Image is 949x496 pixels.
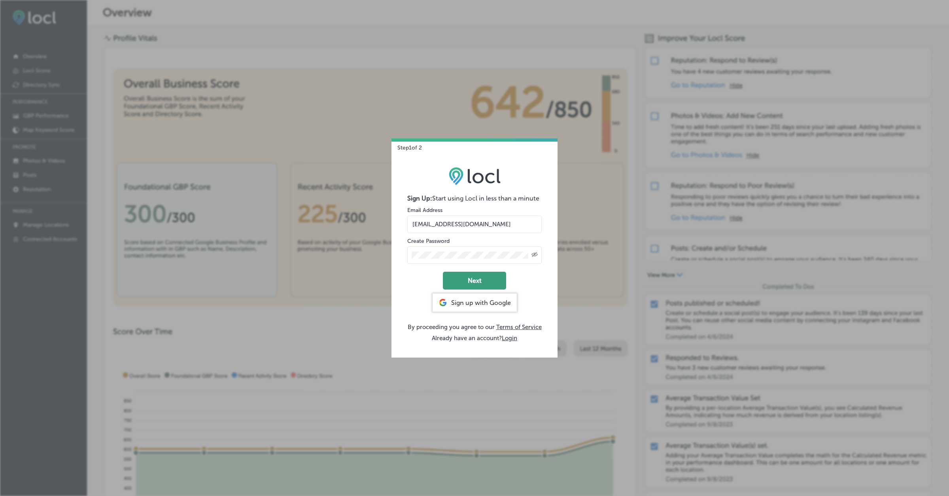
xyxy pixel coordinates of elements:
a: Terms of Service [496,324,542,331]
button: Next [443,272,506,290]
p: Already have an account? [407,335,542,342]
span: Start using Locl in less than a minute [432,195,539,202]
img: LOCL logo [449,167,501,185]
button: Login [502,335,517,342]
p: Step 1 of 2 [391,138,422,151]
div: Sign up with Google [433,293,517,312]
strong: Sign Up: [407,195,432,202]
p: By proceeding you agree to our [407,324,542,331]
span: Toggle password visibility [531,252,538,259]
label: Email Address [407,207,442,214]
label: Create Password [407,238,450,244]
